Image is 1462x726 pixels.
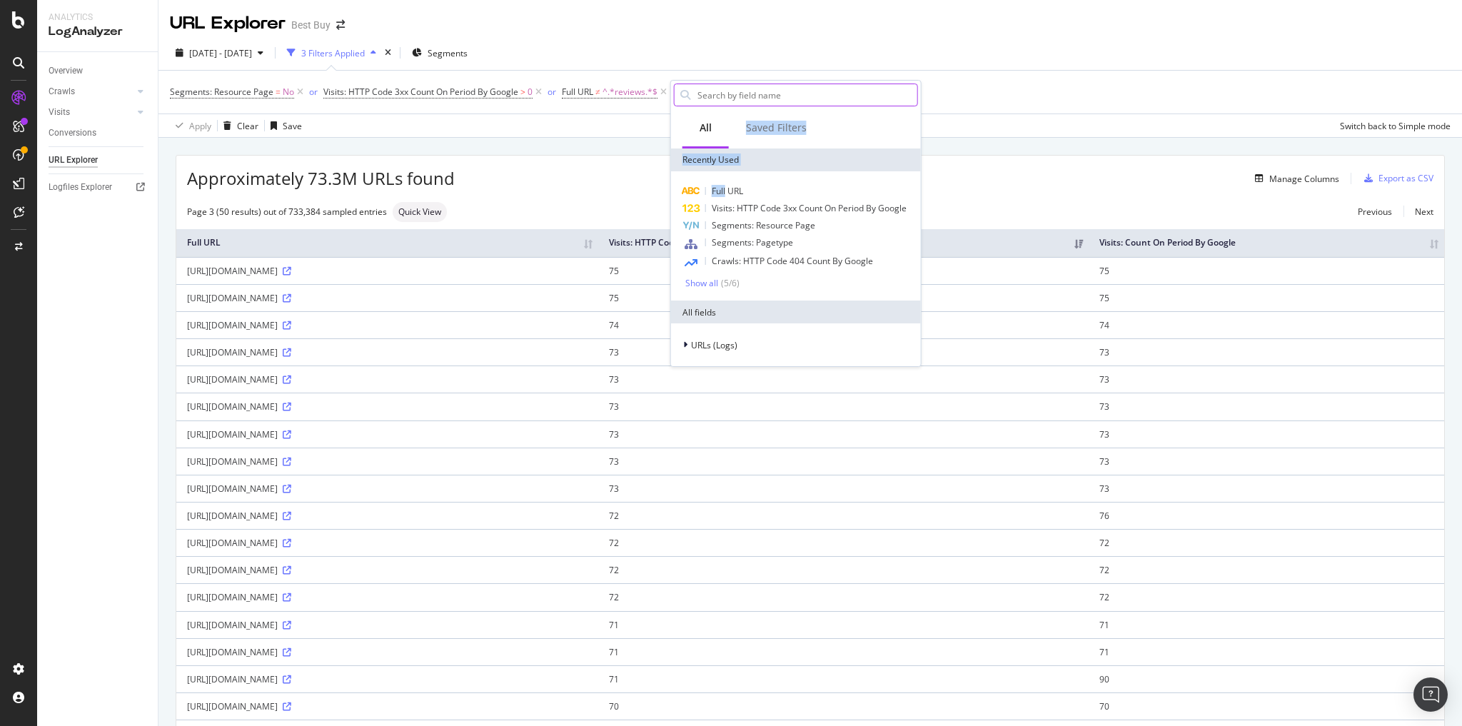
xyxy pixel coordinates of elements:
[1340,120,1451,132] div: Switch back to Simple mode
[187,564,588,576] div: [URL][DOMAIN_NAME]
[718,277,740,289] div: ( 5 / 6 )
[1089,311,1444,338] td: 74
[309,86,318,98] div: or
[187,619,588,631] div: [URL][DOMAIN_NAME]
[49,180,112,195] div: Logfiles Explorer
[49,126,96,141] div: Conversions
[187,428,588,440] div: [URL][DOMAIN_NAME]
[1089,284,1444,311] td: 75
[712,255,873,267] span: Crawls: HTTP Code 404 Count By Google
[671,148,921,171] div: Recently Used
[520,86,525,98] span: >
[1089,257,1444,284] td: 75
[291,18,331,32] div: Best Buy
[336,20,345,30] div: arrow-right-arrow-left
[712,202,907,214] span: Visits: HTTP Code 3xx Count On Period By Google
[49,84,133,99] a: Crawls
[265,114,302,137] button: Save
[1089,448,1444,475] td: 73
[598,611,1088,638] td: 71
[189,120,211,132] div: Apply
[671,301,921,323] div: All fields
[712,185,743,197] span: Full URL
[382,46,394,60] div: times
[598,365,1088,393] td: 73
[1334,114,1451,137] button: Switch back to Simple mode
[598,257,1088,284] td: 75
[1089,665,1444,692] td: 90
[281,41,382,64] button: 3 Filters Applied
[309,85,318,99] button: or
[595,86,600,98] span: ≠
[323,86,518,98] span: Visits: HTTP Code 3xx Count On Period By Google
[189,47,252,59] span: [DATE] - [DATE]
[176,229,598,257] th: Full URL: activate to sort column ascending
[1378,172,1433,184] div: Export as CSV
[283,120,302,132] div: Save
[1089,420,1444,448] td: 73
[237,120,258,132] div: Clear
[49,24,146,40] div: LogAnalyzer
[187,591,588,603] div: [URL][DOMAIN_NAME]
[1249,170,1339,187] button: Manage Columns
[187,700,588,712] div: [URL][DOMAIN_NAME]
[598,665,1088,692] td: 71
[598,393,1088,420] td: 73
[1089,556,1444,583] td: 72
[696,84,917,106] input: Search by field name
[1089,638,1444,665] td: 71
[1413,677,1448,712] div: Open Intercom Messenger
[1089,692,1444,720] td: 70
[301,47,365,59] div: 3 Filters Applied
[393,202,447,222] div: neutral label
[685,278,718,288] div: Show all
[187,265,588,277] div: [URL][DOMAIN_NAME]
[603,82,657,102] span: ^.*reviews.*$
[598,529,1088,556] td: 72
[398,208,441,216] span: Quick View
[598,284,1088,311] td: 75
[670,84,727,101] button: Add Filter
[49,11,146,24] div: Analytics
[712,219,815,231] span: Segments: Resource Page
[1269,173,1339,185] div: Manage Columns
[49,126,148,141] a: Conversions
[170,11,286,36] div: URL Explorer
[598,311,1088,338] td: 74
[170,41,269,64] button: [DATE] - [DATE]
[598,692,1088,720] td: 70
[1089,529,1444,556] td: 72
[49,64,148,79] a: Overview
[691,339,737,351] span: URLs (Logs)
[283,82,294,102] span: No
[187,319,588,331] div: [URL][DOMAIN_NAME]
[187,292,588,304] div: [URL][DOMAIN_NAME]
[562,86,593,98] span: Full URL
[598,638,1088,665] td: 71
[49,180,148,195] a: Logfiles Explorer
[187,166,455,191] span: Approximately 73.3M URLs found
[406,41,473,64] button: Segments
[1403,201,1433,222] a: Next
[1346,201,1403,222] a: Previous
[187,206,387,218] div: Page 3 (50 results) out of 733,384 sampled entries
[548,85,556,99] button: or
[548,86,556,98] div: or
[1089,338,1444,365] td: 73
[598,338,1088,365] td: 73
[187,373,588,385] div: [URL][DOMAIN_NAME]
[218,114,258,137] button: Clear
[1089,502,1444,529] td: 76
[187,673,588,685] div: [URL][DOMAIN_NAME]
[170,114,211,137] button: Apply
[49,153,148,168] a: URL Explorer
[598,502,1088,529] td: 72
[598,475,1088,502] td: 73
[187,346,588,358] div: [URL][DOMAIN_NAME]
[49,105,133,120] a: Visits
[598,583,1088,610] td: 72
[49,105,70,120] div: Visits
[187,510,588,522] div: [URL][DOMAIN_NAME]
[1089,229,1444,257] th: Visits: Count On Period By Google: activate to sort column ascending
[598,556,1088,583] td: 72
